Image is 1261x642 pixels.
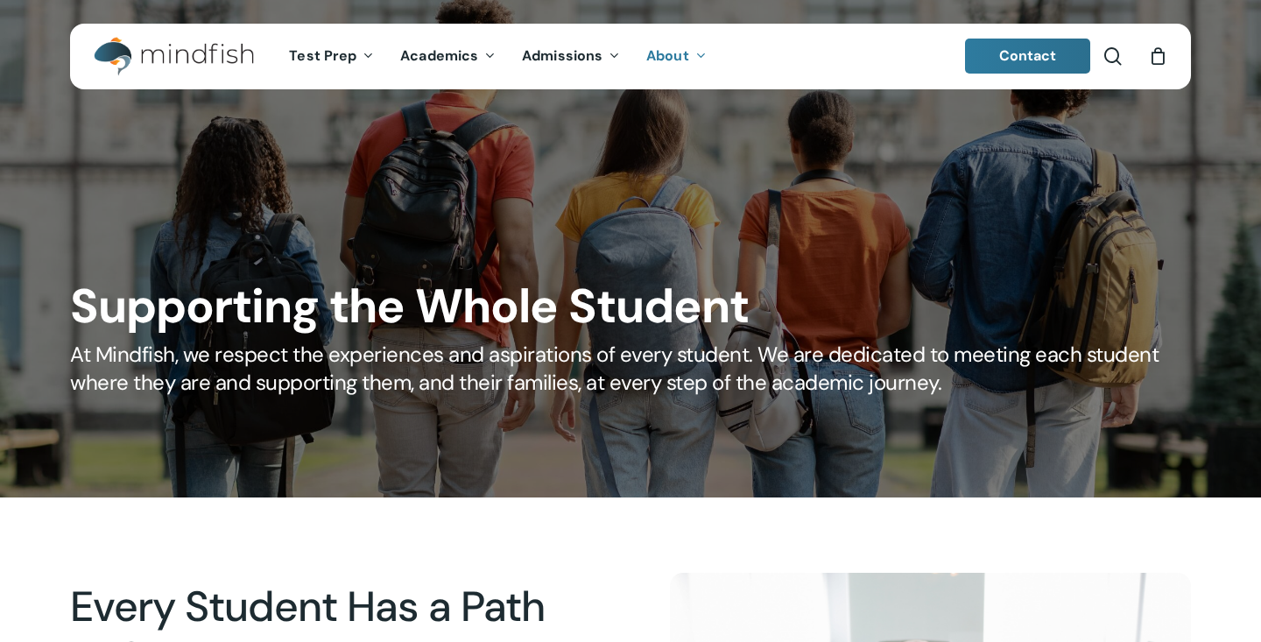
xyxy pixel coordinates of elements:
h5: At Mindfish, we respect the experiences and aspirations of every student. We are dedicated to mee... [70,341,1191,397]
h1: Supporting the Whole Student [70,279,1191,335]
header: Main Menu [70,24,1191,89]
a: Admissions [509,49,633,64]
a: Cart [1148,46,1167,66]
nav: Main Menu [276,24,719,89]
span: Contact [999,46,1057,65]
a: Test Prep [276,49,387,64]
span: Admissions [522,46,602,65]
a: Academics [387,49,509,64]
a: Contact [965,39,1091,74]
span: Test Prep [289,46,356,65]
a: About [633,49,720,64]
span: About [646,46,689,65]
span: Academics [400,46,478,65]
